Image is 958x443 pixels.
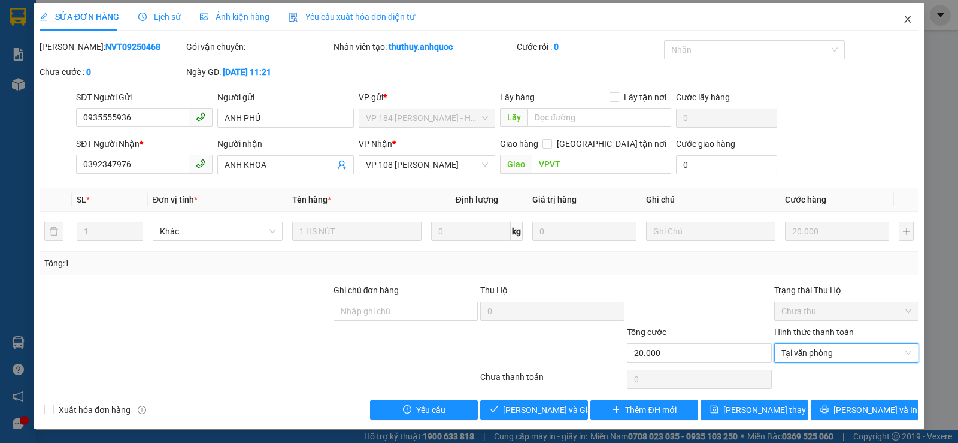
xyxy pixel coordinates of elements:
[641,188,780,212] th: Ghi chú
[479,370,626,391] div: Chưa thanh toán
[774,284,918,297] div: Trạng thái Thu Hộ
[86,67,91,77] b: 0
[196,159,205,168] span: phone
[138,406,146,414] span: info-circle
[223,67,271,77] b: [DATE] 11:21
[517,40,661,53] div: Cước rồi :
[785,195,826,204] span: Cước hàng
[334,285,399,295] label: Ghi chú đơn hàng
[500,155,532,174] span: Giao
[627,327,666,337] span: Tổng cước
[503,403,618,417] span: [PERSON_NAME] và Giao hàng
[899,222,914,241] button: plus
[337,160,347,170] span: user-add
[676,155,777,174] input: Cước giao hàng
[334,40,515,53] div: Nhân viên tạo:
[532,222,636,241] input: 0
[366,109,488,127] span: VP 184 Nguyễn Văn Trỗi - HCM
[625,403,676,417] span: Thêm ĐH mới
[511,222,523,241] span: kg
[590,400,698,420] button: plusThêm ĐH mới
[820,405,829,415] span: printer
[54,403,135,417] span: Xuất hóa đơn hàng
[676,92,730,102] label: Cước lấy hàng
[554,42,559,52] b: 0
[44,222,63,241] button: delete
[196,112,205,122] span: phone
[200,13,208,21] span: picture
[200,12,269,22] span: Ảnh kiện hàng
[138,12,181,22] span: Lịch sử
[480,285,508,295] span: Thu Hộ
[903,14,912,24] span: close
[76,91,213,104] div: SĐT Người Gửi
[500,108,527,127] span: Lấy
[292,222,422,241] input: VD: Bàn, Ghế
[138,13,147,21] span: clock-circle
[76,137,213,150] div: SĐT Người Nhận
[217,91,354,104] div: Người gửi
[389,42,453,52] b: thuthuy.anhquoc
[160,222,275,240] span: Khác
[774,327,854,337] label: Hình thức thanh toán
[490,405,498,415] span: check
[359,91,495,104] div: VP gửi
[891,3,924,37] button: Close
[217,137,354,150] div: Người nhận
[527,108,672,127] input: Dọc đường
[552,137,671,150] span: [GEOGRAPHIC_DATA] tận nơi
[40,13,48,21] span: edit
[403,405,411,415] span: exclamation-circle
[781,302,911,320] span: Chưa thu
[366,156,488,174] span: VP 108 Lê Hồng Phong - Vũng Tàu
[785,222,889,241] input: 0
[77,195,86,204] span: SL
[416,403,445,417] span: Yêu cầu
[292,195,331,204] span: Tên hàng
[500,139,538,149] span: Giao hàng
[619,91,671,104] span: Lấy tận nơi
[532,195,577,204] span: Giá trị hàng
[676,109,777,128] input: Cước lấy hàng
[153,195,198,204] span: Đơn vị tính
[186,65,331,79] div: Ngày GD:
[370,400,478,420] button: exclamation-circleYêu cầu
[456,195,498,204] span: Định lượng
[40,65,184,79] div: Chưa cước :
[676,139,735,149] label: Cước giao hàng
[781,344,911,362] span: Tại văn phòng
[701,400,808,420] button: save[PERSON_NAME] thay đổi
[480,400,588,420] button: check[PERSON_NAME] và Giao hàng
[44,257,371,270] div: Tổng: 1
[811,400,918,420] button: printer[PERSON_NAME] và In
[359,139,392,149] span: VP Nhận
[710,405,718,415] span: save
[186,40,331,53] div: Gói vận chuyển:
[612,405,620,415] span: plus
[105,42,160,52] b: NVT09250468
[289,13,298,22] img: icon
[289,12,415,22] span: Yêu cầu xuất hóa đơn điện tử
[40,12,119,22] span: SỬA ĐƠN HÀNG
[334,302,478,321] input: Ghi chú đơn hàng
[532,155,672,174] input: Dọc đường
[646,222,775,241] input: Ghi Chú
[723,403,819,417] span: [PERSON_NAME] thay đổi
[40,40,184,53] div: [PERSON_NAME]:
[500,92,535,102] span: Lấy hàng
[833,403,917,417] span: [PERSON_NAME] và In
